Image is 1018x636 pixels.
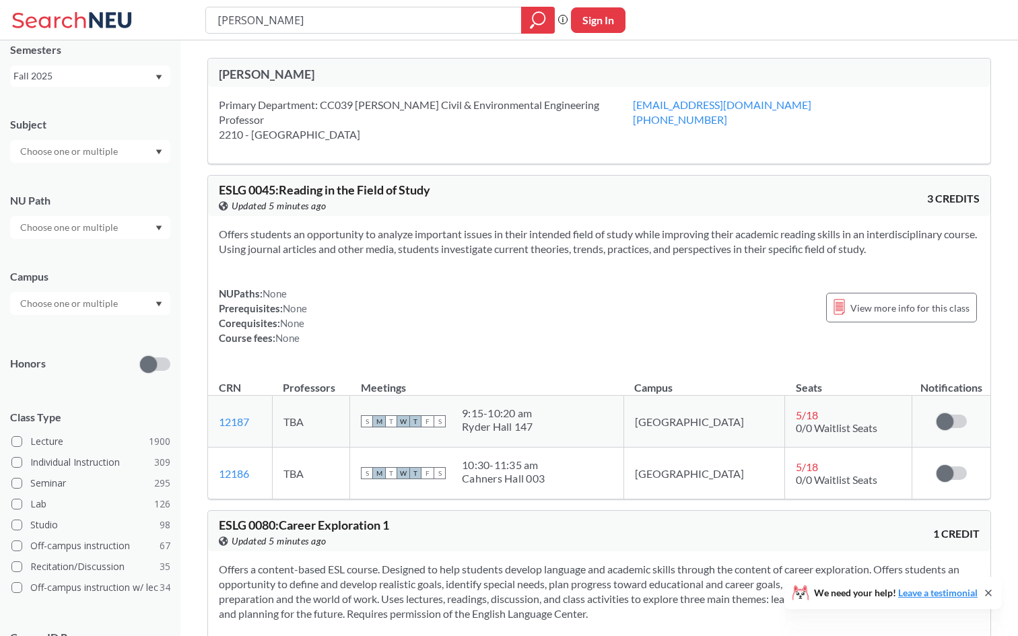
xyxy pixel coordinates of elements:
div: Dropdown arrow [10,140,170,163]
span: View more info for this class [850,299,970,316]
div: Dropdown arrow [10,216,170,239]
div: Cahners Hall 003 [462,472,545,485]
div: CRN [219,380,241,395]
span: W [397,467,409,479]
svg: Dropdown arrow [156,149,162,155]
div: Subject [10,117,170,132]
div: NU Path [10,193,170,208]
span: 5 / 18 [796,409,818,421]
div: Primary Department: CC039 [PERSON_NAME] Civil & Environmental Engineering Professor 2210 - [GEOGR... [219,98,633,142]
span: T [385,467,397,479]
td: TBA [272,396,349,448]
span: T [409,415,421,427]
span: ESLG 0045 : Reading in the Field of Study [219,182,430,197]
span: 0/0 Waitlist Seats [796,421,877,434]
span: 0/0 Waitlist Seats [796,473,877,486]
span: 1 CREDIT [933,526,980,541]
a: [PHONE_NUMBER] [633,113,727,126]
span: 309 [154,455,170,470]
span: None [263,287,287,299]
td: TBA [272,448,349,499]
span: F [421,467,434,479]
label: Seminar [11,474,170,492]
span: 5 / 18 [796,460,818,473]
span: F [421,415,434,427]
span: 98 [160,518,170,532]
label: Individual Instruction [11,454,170,471]
span: Updated 5 minutes ago [232,199,327,213]
label: Lab [11,495,170,513]
span: 126 [154,497,170,511]
th: Campus [623,367,784,396]
input: Class, professor, course number, "phrase" [216,9,512,32]
span: W [397,415,409,427]
span: Updated 5 minutes ago [232,534,327,549]
input: Choose one or multiple [13,295,127,312]
span: S [361,415,373,427]
span: S [361,467,373,479]
div: Campus [10,269,170,284]
span: None [280,317,304,329]
span: Class Type [10,410,170,425]
label: Lecture [11,433,170,450]
svg: Dropdown arrow [156,302,162,307]
div: Semesters [10,42,170,57]
span: T [385,415,397,427]
div: 9:15 - 10:20 am [462,407,533,420]
section: Offers a content-based ESL course. Designed to help students develop language and academic skills... [219,562,980,621]
span: S [434,467,446,479]
div: Fall 2025 [13,69,154,83]
td: [GEOGRAPHIC_DATA] [623,448,784,499]
span: 34 [160,580,170,595]
div: 10:30 - 11:35 am [462,458,545,472]
td: [GEOGRAPHIC_DATA] [623,396,784,448]
span: None [283,302,307,314]
button: Sign In [571,7,625,33]
span: 35 [160,559,170,574]
div: Fall 2025Dropdown arrow [10,65,170,87]
div: [PERSON_NAME] [219,67,599,81]
span: S [434,415,446,427]
a: 12186 [219,467,249,480]
p: Honors [10,356,46,372]
th: Meetings [350,367,624,396]
th: Professors [272,367,349,396]
input: Choose one or multiple [13,219,127,236]
div: NUPaths: Prerequisites: Corequisites: Course fees: [219,286,307,345]
input: Choose one or multiple [13,143,127,160]
label: Recitation/Discussion [11,558,170,575]
a: 12187 [219,415,249,428]
th: Notifications [912,367,990,396]
span: M [373,467,385,479]
span: 1900 [149,434,170,449]
div: Dropdown arrow [10,292,170,315]
label: Off-campus instruction [11,537,170,555]
span: None [275,332,300,344]
svg: Dropdown arrow [156,75,162,80]
span: 67 [160,538,170,553]
span: ESLG 0080 : Career Exploration 1 [219,518,389,532]
a: [EMAIL_ADDRESS][DOMAIN_NAME] [633,98,811,111]
span: M [373,415,385,427]
span: 3 CREDITS [927,191,980,206]
svg: magnifying glass [530,11,546,30]
label: Off-campus instruction w/ lec [11,579,170,596]
label: Studio [11,516,170,534]
div: Ryder Hall 147 [462,420,533,433]
span: We need your help! [814,588,978,598]
div: magnifying glass [521,7,555,34]
section: Offers students an opportunity to analyze important issues in their intended field of study while... [219,227,980,256]
a: Leave a testimonial [898,587,978,598]
th: Seats [785,367,912,396]
svg: Dropdown arrow [156,225,162,231]
span: 295 [154,476,170,491]
span: T [409,467,421,479]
